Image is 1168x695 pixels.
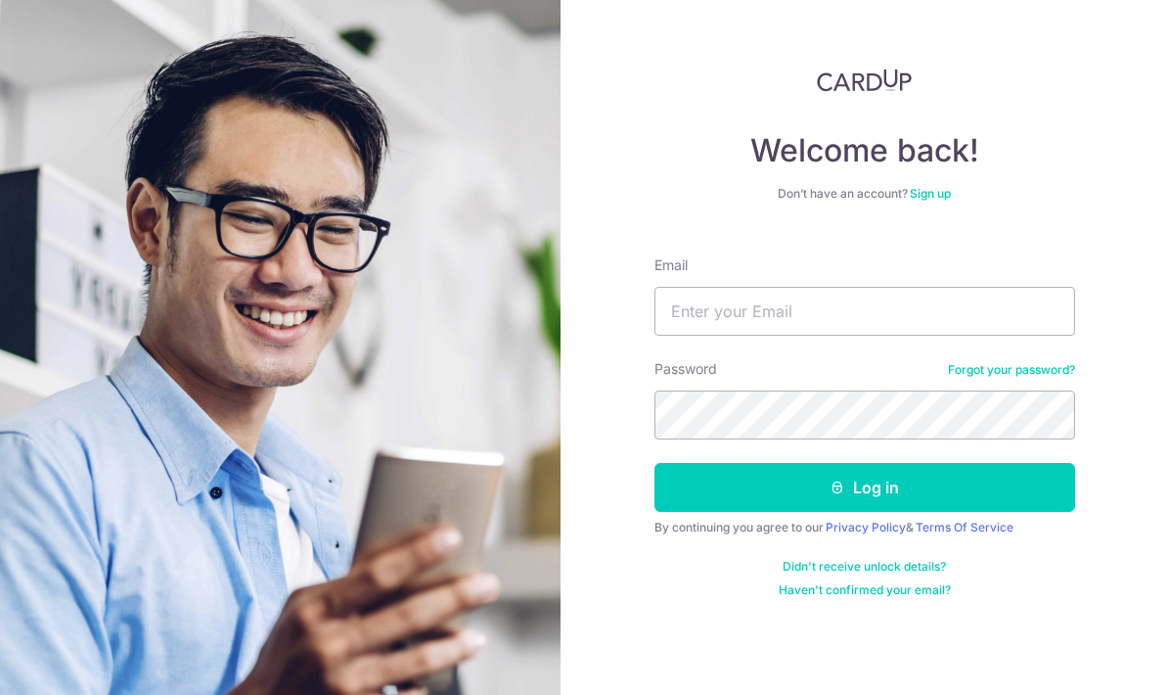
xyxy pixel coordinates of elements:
[654,131,1075,170] h4: Welcome back!
[654,287,1075,336] input: Enter your Email
[654,520,1075,535] div: By continuing you agree to our &
[826,520,906,534] a: Privacy Policy
[654,186,1075,202] div: Don’t have an account?
[910,186,951,201] a: Sign up
[783,559,946,575] a: Didn't receive unlock details?
[779,582,951,598] a: Haven't confirmed your email?
[654,255,688,275] label: Email
[654,359,717,379] label: Password
[817,69,913,92] img: CardUp Logo
[654,463,1075,512] button: Log in
[948,362,1075,378] a: Forgot your password?
[916,520,1013,534] a: Terms Of Service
